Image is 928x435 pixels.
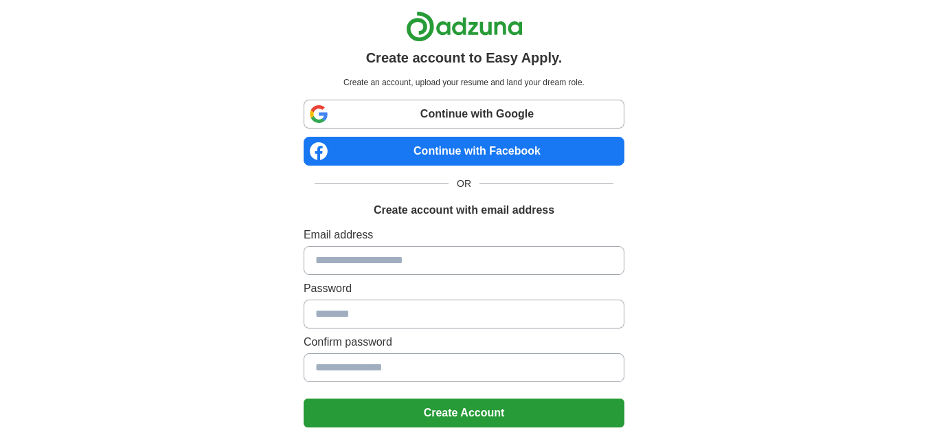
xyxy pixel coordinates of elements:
label: Password [304,280,624,297]
label: Email address [304,227,624,243]
img: Adzuna logo [406,11,523,42]
button: Create Account [304,399,624,427]
span: OR [449,177,479,191]
a: Continue with Facebook [304,137,624,166]
h1: Create account with email address [374,202,554,219]
p: Create an account, upload your resume and land your dream role. [306,76,622,89]
a: Continue with Google [304,100,624,129]
label: Confirm password [304,334,624,350]
h1: Create account to Easy Apply. [366,47,563,68]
